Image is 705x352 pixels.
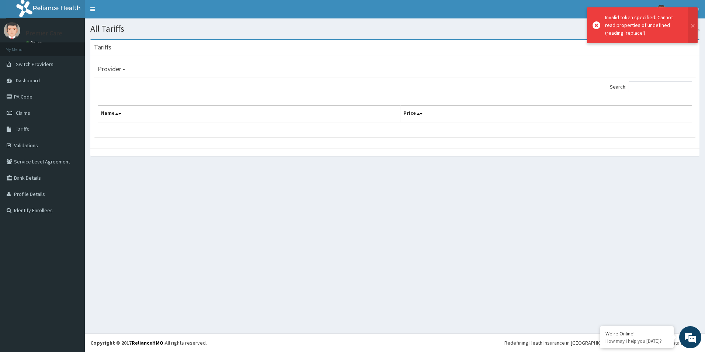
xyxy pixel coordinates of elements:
[610,81,692,92] label: Search:
[16,110,30,116] span: Claims
[90,24,699,34] h1: All Tariffs
[605,338,668,344] p: How may I help you today?
[90,339,165,346] strong: Copyright © 2017 .
[26,30,62,37] p: Premier Care
[657,5,666,14] img: User Image
[4,22,20,39] img: User Image
[16,126,29,132] span: Tariffs
[16,77,40,84] span: Dashboard
[16,61,53,68] span: Switch Providers
[605,14,681,37] div: Invalid token specified: Cannot read properties of undefined (reading 'replace')
[504,339,699,346] div: Redefining Heath Insurance in [GEOGRAPHIC_DATA] using Telemedicine and Data Science!
[98,106,400,122] th: Name
[85,333,705,352] footer: All rights reserved.
[670,6,699,13] span: Premier Care
[629,81,692,92] input: Search:
[132,339,163,346] a: RelianceHMO
[98,66,125,72] h3: Provider -
[605,330,668,337] div: We're Online!
[26,40,44,45] a: Online
[94,44,111,51] h3: Tariffs
[400,106,692,122] th: Price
